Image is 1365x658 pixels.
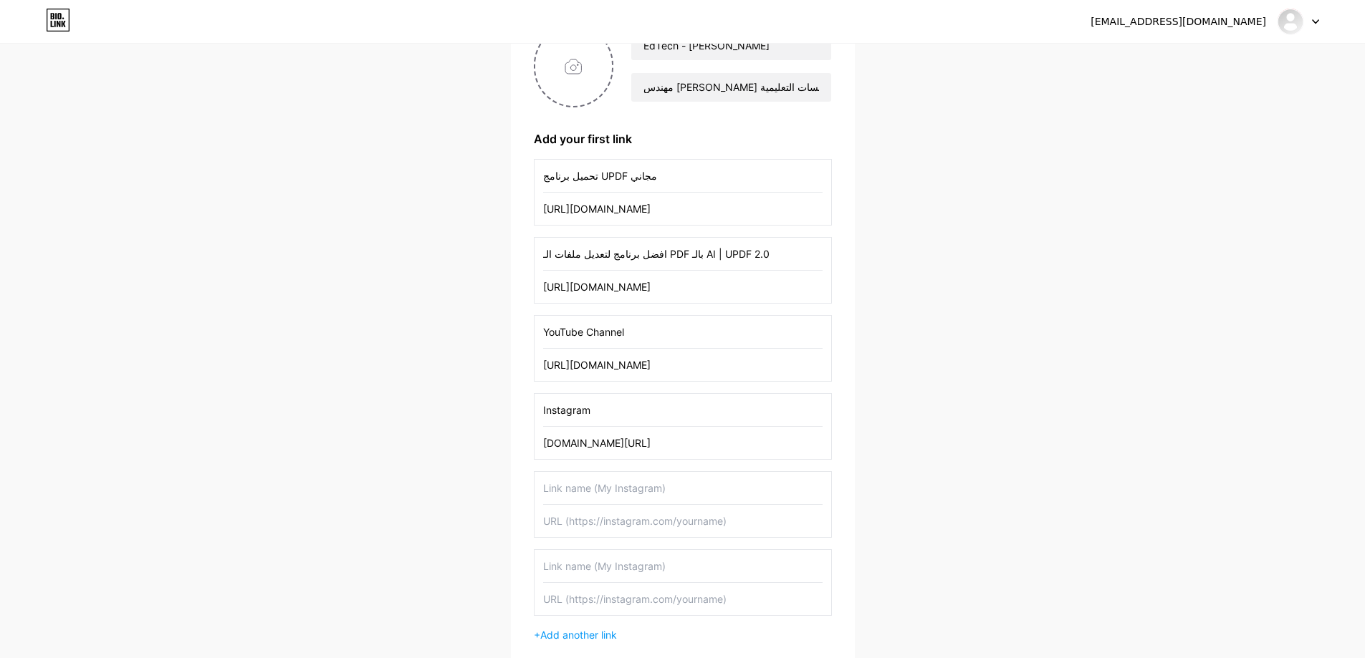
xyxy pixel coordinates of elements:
input: URL (https://instagram.com/yourname) [543,349,823,381]
input: Link name (My Instagram) [543,238,823,270]
input: Link name (My Instagram) [543,160,823,192]
input: URL (https://instagram.com/yourname) [543,193,823,225]
input: Link name (My Instagram) [543,394,823,426]
input: bio [631,73,830,102]
input: Link name (My Instagram) [543,472,823,504]
input: Your name [631,32,830,60]
input: URL (https://instagram.com/yourname) [543,427,823,459]
div: Add your first link [534,130,832,147]
input: URL (https://instagram.com/yourname) [543,271,823,303]
div: + [534,627,832,642]
div: [EMAIL_ADDRESS][DOMAIN_NAME] [1091,14,1266,29]
img: edtech [1277,8,1304,35]
input: URL (https://instagram.com/yourname) [543,583,823,615]
input: Link name (My Instagram) [543,550,823,582]
span: Add another link [540,629,617,641]
input: URL (https://instagram.com/yourname) [543,505,823,537]
input: Link name (My Instagram) [543,316,823,348]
